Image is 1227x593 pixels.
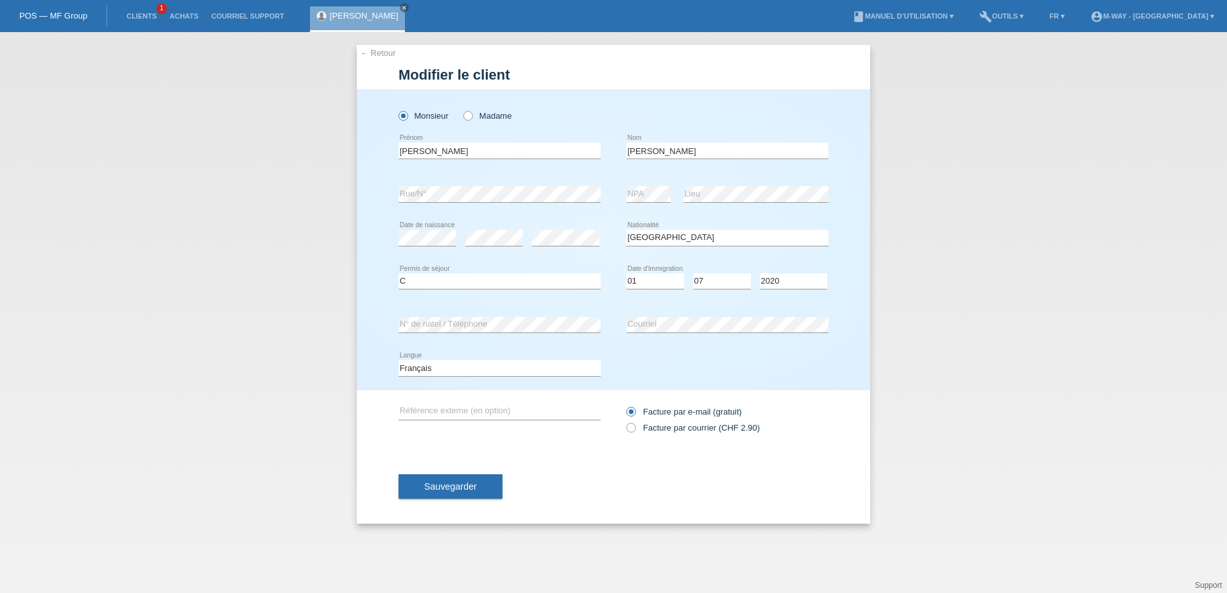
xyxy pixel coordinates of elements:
[360,48,396,58] a: ← Retour
[463,111,472,119] input: Madame
[463,111,511,121] label: Madame
[157,3,167,14] span: 1
[120,12,163,20] a: Clients
[399,111,449,121] label: Monsieur
[626,423,635,439] input: Facture par courrier (CHF 2.90)
[399,474,502,499] button: Sauvegarder
[205,12,290,20] a: Courriel Support
[626,407,742,417] label: Facture par e-mail (gratuit)
[1043,12,1071,20] a: FR ▾
[424,481,477,492] span: Sauvegarder
[846,12,960,20] a: bookManuel d’utilisation ▾
[626,423,760,433] label: Facture par courrier (CHF 2.90)
[401,4,408,11] i: close
[19,11,87,21] a: POS — MF Group
[979,10,992,23] i: build
[852,10,865,23] i: book
[163,12,205,20] a: Achats
[1090,10,1103,23] i: account_circle
[626,407,635,423] input: Facture par e-mail (gratuit)
[399,67,828,83] h1: Modifier le client
[400,3,409,12] a: close
[330,11,399,21] a: [PERSON_NAME]
[973,12,1030,20] a: buildOutils ▾
[399,111,407,119] input: Monsieur
[1084,12,1221,20] a: account_circlem-way - [GEOGRAPHIC_DATA] ▾
[1195,581,1222,590] a: Support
